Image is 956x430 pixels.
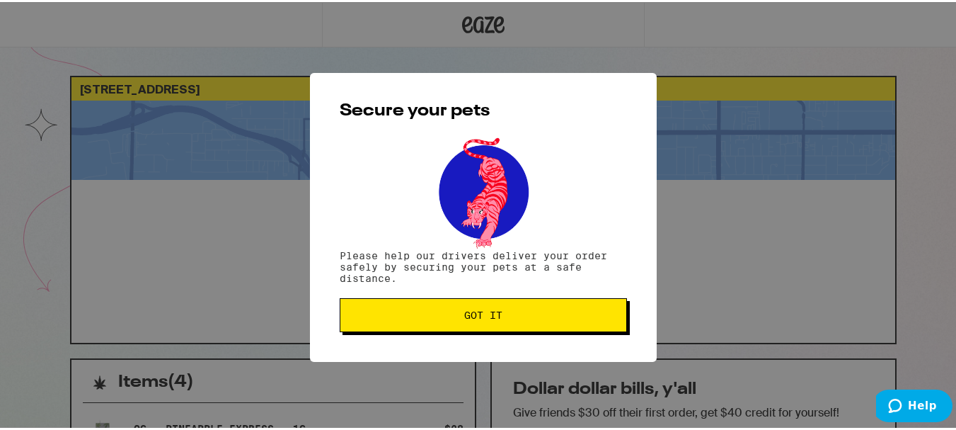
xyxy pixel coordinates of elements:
h2: Secure your pets [340,101,627,118]
img: pets [425,132,541,248]
iframe: Opens a widget where you can find more information [876,387,952,423]
button: Got it [340,296,627,330]
p: Please help our drivers deliver your order safely by securing your pets at a safe distance. [340,248,627,282]
span: Got it [464,308,502,318]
